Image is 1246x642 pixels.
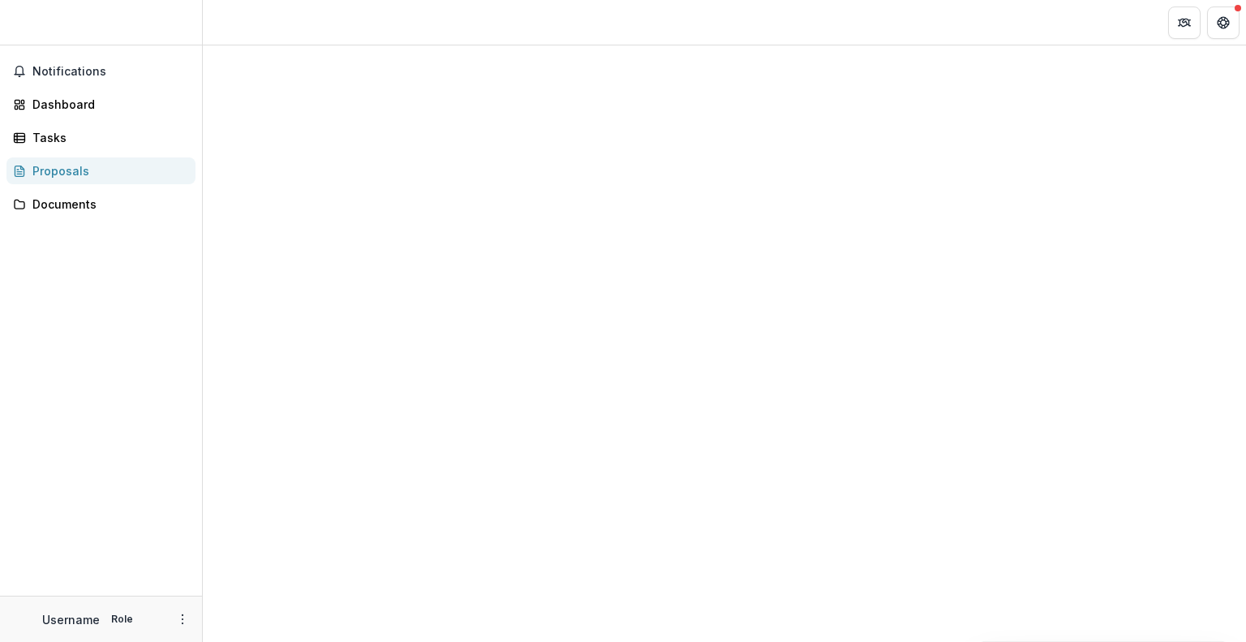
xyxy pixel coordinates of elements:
a: Documents [6,191,195,218]
p: Role [106,612,138,627]
div: Documents [32,196,183,213]
button: More [173,610,192,629]
div: Dashboard [32,96,183,113]
a: Proposals [6,157,195,184]
button: Partners [1168,6,1201,39]
a: Dashboard [6,91,195,118]
span: Notifications [32,65,189,79]
button: Get Help [1207,6,1240,39]
button: Notifications [6,58,195,84]
div: Tasks [32,129,183,146]
div: Proposals [32,162,183,179]
a: Tasks [6,124,195,151]
p: Username [42,611,100,628]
